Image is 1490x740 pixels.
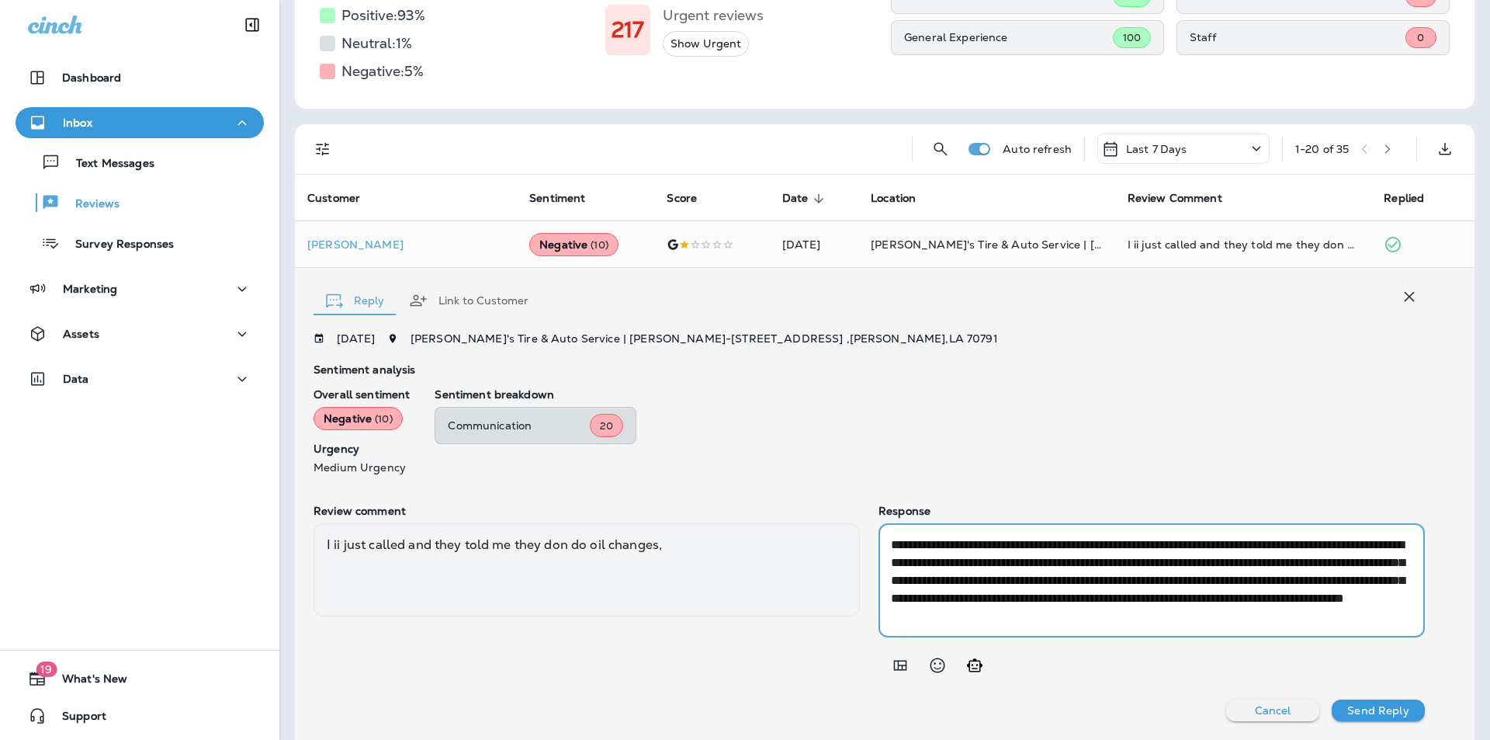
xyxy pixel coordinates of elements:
[925,134,956,165] button: Search Reviews
[314,363,1425,376] p: Sentiment analysis
[1128,192,1242,206] span: Review Comment
[16,62,264,93] button: Dashboard
[60,197,120,212] p: Reviews
[1332,700,1425,721] button: Send Reply
[314,505,860,517] p: Review comment
[16,107,264,138] button: Inbox
[314,273,397,328] button: Reply
[1255,704,1291,717] p: Cancel
[60,238,174,252] p: Survey Responses
[782,192,829,206] span: Date
[1429,134,1461,165] button: Export as CSV
[871,238,1186,252] span: [PERSON_NAME]'s Tire & Auto Service | [PERSON_NAME]
[16,700,264,731] button: Support
[1128,192,1222,205] span: Review Comment
[63,328,99,340] p: Assets
[16,363,264,394] button: Data
[61,157,154,172] p: Text Messages
[1384,192,1444,206] span: Replied
[1128,237,1360,252] div: I ii just called and they told me they don do oil changes,
[782,192,809,205] span: Date
[600,419,613,433] span: 20
[922,650,953,681] button: Select an emoji
[230,9,274,40] button: Collapse Sidebar
[959,650,990,681] button: Generate AI response
[307,238,504,251] p: [PERSON_NAME]
[16,318,264,349] button: Assets
[529,233,619,256] div: Negative
[341,31,412,56] h5: Neutral: 1 %
[1126,143,1187,155] p: Last 7 Days
[63,283,117,295] p: Marketing
[529,192,605,206] span: Sentiment
[16,227,264,259] button: Survey Responses
[63,116,92,129] p: Inbox
[47,710,106,728] span: Support
[375,412,393,426] span: ( 10 )
[1295,143,1349,155] div: 1 - 20 of 35
[1384,192,1424,205] span: Replied
[663,3,764,28] h5: Urgent reviews
[878,505,1425,517] p: Response
[1347,704,1409,717] p: Send Reply
[16,273,264,304] button: Marketing
[667,192,717,206] span: Score
[36,662,57,677] span: 19
[397,273,541,328] button: Link to Customer
[314,523,860,617] div: I ii just called and they told me they don do oil changes,
[770,221,858,268] td: [DATE]
[1003,143,1072,155] p: Auto refresh
[16,186,264,219] button: Reviews
[612,17,644,43] h1: 217
[591,238,608,252] span: ( 10 )
[871,192,916,205] span: Location
[667,192,697,205] span: Score
[314,388,410,401] p: Overall sentiment
[307,192,380,206] span: Customer
[435,388,1425,401] p: Sentiment breakdown
[1123,31,1141,44] span: 100
[307,238,504,251] div: Click to view Customer Drawer
[1226,700,1319,721] button: Cancel
[904,31,1113,43] p: General Experience
[314,461,410,474] p: Medium Urgency
[341,3,425,28] h5: Positive: 93 %
[885,650,916,681] button: Add in a premade template
[63,373,89,385] p: Data
[314,407,403,430] div: Negative
[1417,31,1424,44] span: 0
[16,146,264,179] button: Text Messages
[663,31,749,57] button: Show Urgent
[16,663,264,694] button: 19What's New
[47,672,127,691] span: What's New
[337,332,375,345] p: [DATE]
[448,419,590,432] p: Communication
[62,71,121,84] p: Dashboard
[1190,31,1405,43] p: Staff
[314,443,410,455] p: Urgency
[341,59,424,84] h5: Negative: 5 %
[307,134,338,165] button: Filters
[529,192,585,205] span: Sentiment
[307,192,360,205] span: Customer
[871,192,936,206] span: Location
[411,332,998,346] span: [PERSON_NAME]'s Tire & Auto Service | [PERSON_NAME] - [STREET_ADDRESS] , [PERSON_NAME] , LA 70791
